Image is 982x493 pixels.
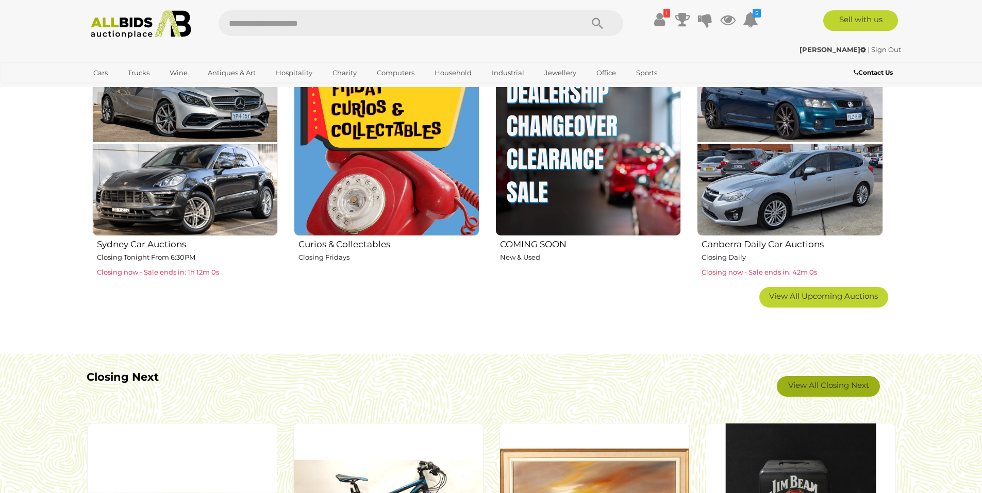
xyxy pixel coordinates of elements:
[800,45,868,54] a: [PERSON_NAME]
[702,237,883,249] h2: Canberra Daily Car Auctions
[326,64,363,81] a: Charity
[769,291,878,301] span: View All Upcoming Auctions
[97,251,278,263] p: Closing Tonight From 6:30PM
[538,64,583,81] a: Jewellery
[823,10,898,31] a: Sell with us
[370,64,421,81] a: Computers
[298,251,479,263] p: Closing Fridays
[697,50,883,235] img: Canberra Daily Car Auctions
[163,64,194,81] a: Wine
[87,64,114,81] a: Cars
[495,50,681,235] img: COMING SOON
[500,237,681,249] h2: COMING SOON
[97,268,219,276] span: Closing now - Sale ends in: 1h 12m 0s
[85,10,197,39] img: Allbids.com.au
[702,268,817,276] span: Closing now - Sale ends in: 42m 0s
[854,69,893,76] b: Contact Us
[97,237,278,249] h2: Sydney Car Auctions
[201,64,262,81] a: Antiques & Art
[663,9,670,18] i: !
[696,49,883,279] a: Canberra Daily Car Auctions Closing Daily Closing now - Sale ends in: 42m 0s
[269,64,319,81] a: Hospitality
[871,45,901,54] a: Sign Out
[759,287,888,308] a: View All Upcoming Auctions
[92,49,278,279] a: Sydney Car Auctions Closing Tonight From 6:30PM Closing now - Sale ends in: 1h 12m 0s
[87,81,173,98] a: [GEOGRAPHIC_DATA]
[572,10,623,36] button: Search
[87,370,159,383] b: Closing Next
[629,64,664,81] a: Sports
[800,45,866,54] strong: [PERSON_NAME]
[92,50,278,235] img: Sydney Car Auctions
[753,9,761,18] i: 5
[590,64,623,81] a: Office
[485,64,531,81] a: Industrial
[500,251,681,263] p: New & Used
[293,49,479,279] a: Curios & Collectables Closing Fridays
[428,64,478,81] a: Household
[868,45,870,54] span: |
[702,251,883,263] p: Closing Daily
[743,10,758,29] a: 5
[777,376,880,397] a: View All Closing Next
[294,50,479,235] img: Curios & Collectables
[652,10,668,29] a: !
[298,237,479,249] h2: Curios & Collectables
[121,64,156,81] a: Trucks
[854,67,895,78] a: Contact Us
